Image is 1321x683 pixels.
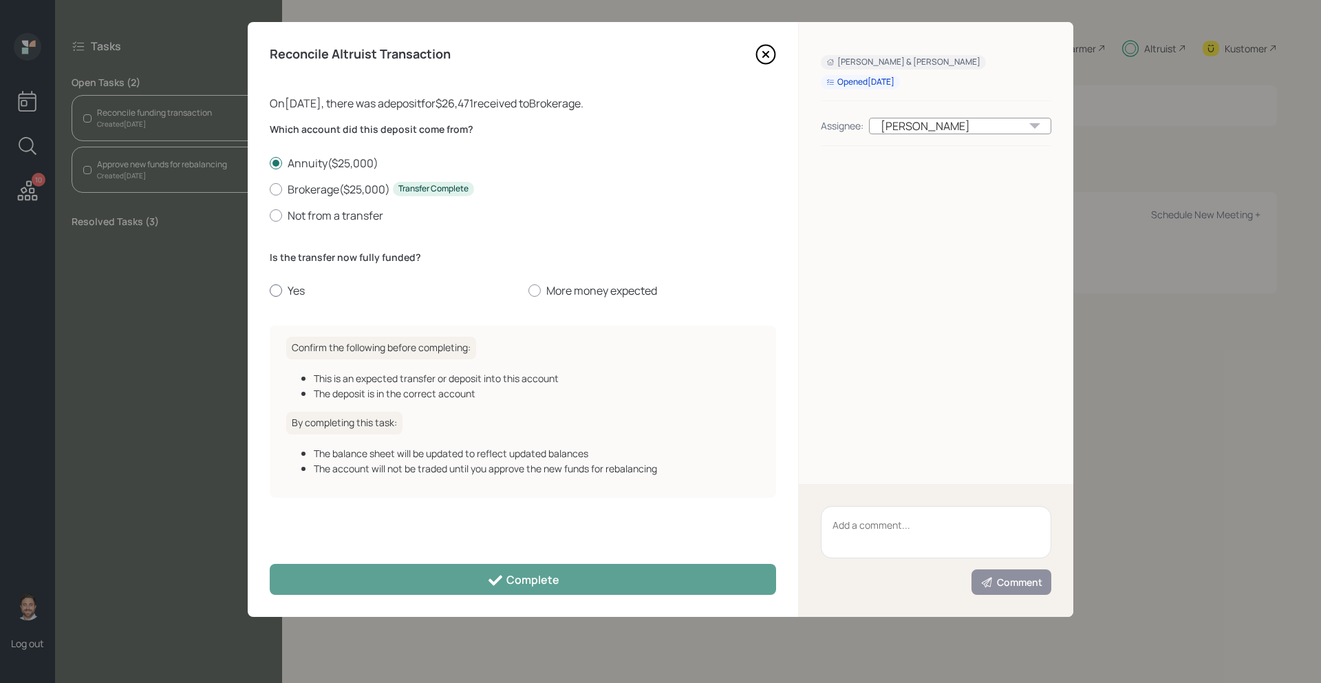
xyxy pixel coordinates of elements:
[270,208,776,223] label: Not from a transfer
[270,156,776,171] label: Annuity ( $25,000 )
[821,118,863,133] div: Assignee:
[980,576,1042,589] div: Comment
[398,183,469,195] div: Transfer Complete
[314,446,760,461] div: The balance sheet will be updated to reflect updated balances
[270,123,776,136] label: Which account did this deposit come from?
[270,251,776,264] label: Is the transfer now fully funded?
[286,337,476,359] h6: Confirm the following before completing:
[826,56,980,68] div: [PERSON_NAME] & [PERSON_NAME]
[270,564,776,595] button: Complete
[270,47,451,62] h4: Reconcile Altruist Transaction
[971,569,1051,595] button: Comment
[314,371,760,386] div: This is an expected transfer or deposit into this account
[314,386,760,401] div: The deposit is in the correct account
[487,572,559,589] div: Complete
[286,412,402,434] h6: By completing this task:
[270,95,776,112] div: On [DATE] , there was a deposit for $26,471 received to Brokerage .
[270,182,776,197] label: Brokerage ( $25,000 )
[528,283,776,298] label: More money expected
[869,118,1051,134] div: [PERSON_NAME]
[270,283,517,298] label: Yes
[314,461,760,476] div: The account will not be traded until you approve the new funds for rebalancing
[826,76,894,88] div: Opened [DATE]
